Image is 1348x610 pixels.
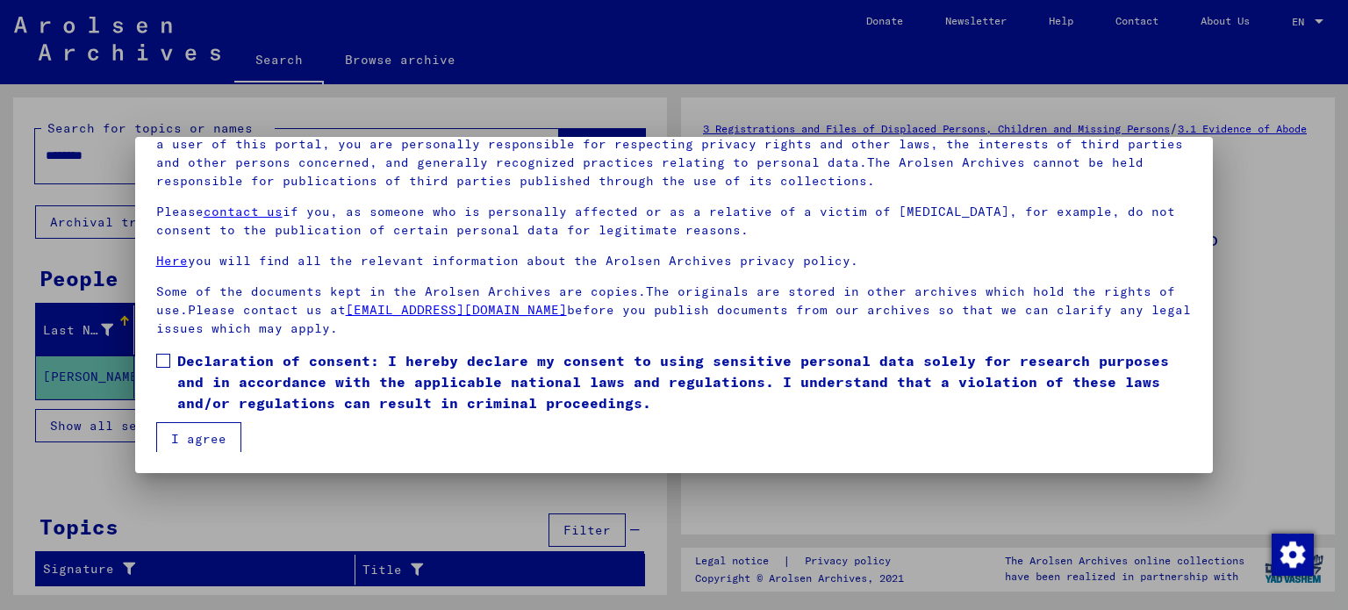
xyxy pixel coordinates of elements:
[156,252,1193,270] p: you will find all the relevant information about the Arolsen Archives privacy policy.
[156,283,1193,338] p: Some of the documents kept in the Arolsen Archives are copies.The originals are stored in other a...
[156,203,1193,240] p: Please if you, as someone who is personally affected or as a relative of a victim of [MEDICAL_DAT...
[346,302,567,318] a: [EMAIL_ADDRESS][DOMAIN_NAME]
[204,204,283,219] a: contact us
[156,253,188,269] a: Here
[156,117,1193,190] p: Please note that this portal on victims of Nazi [MEDICAL_DATA] contains sensitive data on identif...
[1271,533,1313,575] div: Change consent
[1272,534,1314,576] img: Change consent
[177,350,1193,413] span: Declaration of consent: I hereby declare my consent to using sensitive personal data solely for r...
[156,422,241,456] button: I agree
